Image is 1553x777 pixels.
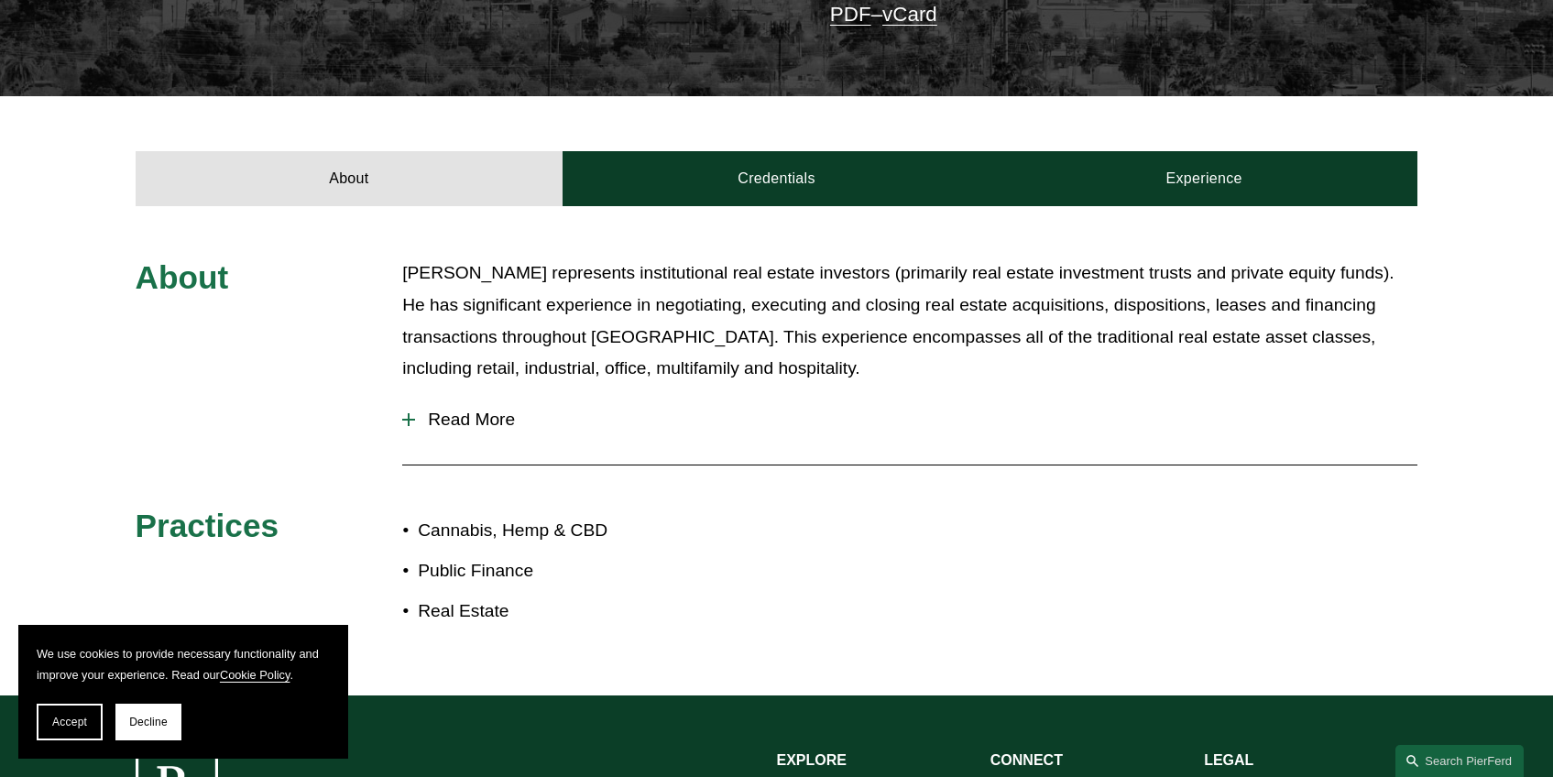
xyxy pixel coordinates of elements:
strong: CONNECT [990,752,1063,768]
a: Cookie Policy [220,668,290,682]
a: vCard [882,3,937,26]
span: Accept [52,716,87,728]
a: PDF [830,3,871,26]
a: Search this site [1395,745,1524,777]
a: Credentials [563,151,990,206]
p: Cannabis, Hemp & CBD [418,515,776,547]
p: Real Estate [418,596,776,628]
span: Practices [136,508,279,543]
button: Accept [37,704,103,740]
span: About [136,259,229,295]
p: [PERSON_NAME] represents institutional real estate investors (primarily real estate investment tr... [402,257,1417,384]
a: Experience [990,151,1418,206]
p: We use cookies to provide necessary functionality and improve your experience. Read our . [37,643,330,685]
span: Decline [129,716,168,728]
strong: LEGAL [1204,752,1253,768]
span: Read More [415,410,1417,430]
a: About [136,151,563,206]
button: Decline [115,704,181,740]
p: Public Finance [418,555,776,587]
section: Cookie banner [18,625,348,759]
strong: EXPLORE [777,752,847,768]
button: Read More [402,396,1417,443]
